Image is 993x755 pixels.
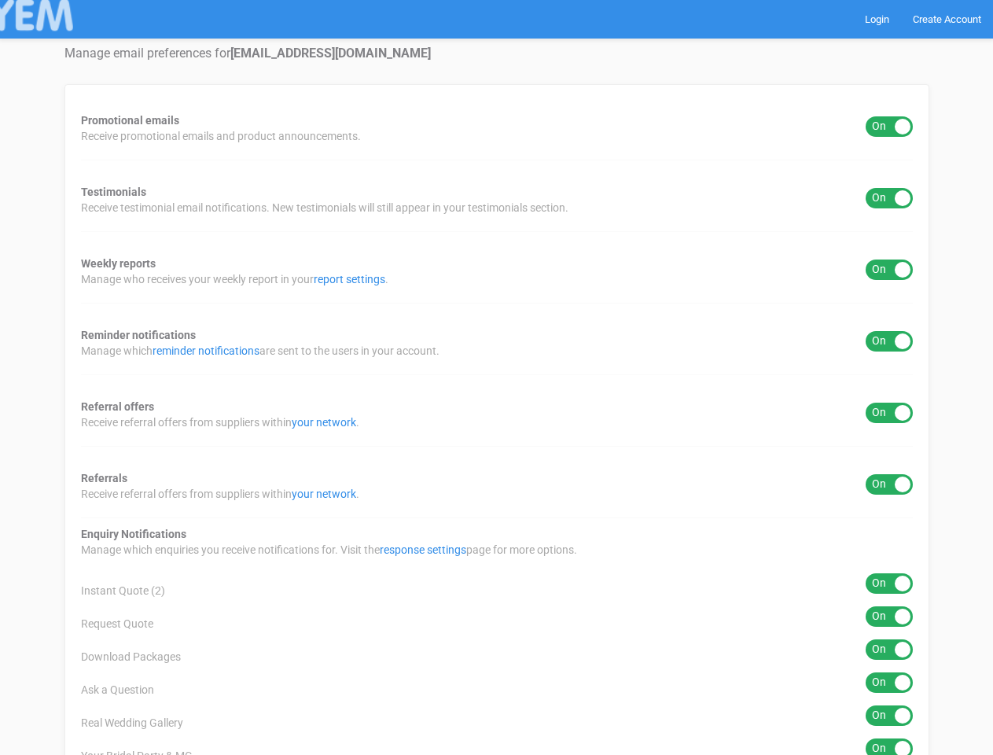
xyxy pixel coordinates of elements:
[81,343,439,359] span: Manage which are sent to the users in your account.
[81,329,196,341] strong: Reminder notifications
[81,715,183,731] span: Real Wedding Gallery
[81,542,577,558] span: Manage which enquiries you receive notifications for. Visit the page for more options.
[81,649,181,665] span: Download Packages
[292,488,356,500] a: your network
[81,200,568,215] span: Receive testimonial email notifications. New testimonials will still appear in your testimonials ...
[81,271,388,287] span: Manage who receives your weekly report in your .
[81,528,186,540] strong: Enquiry Notifications
[81,486,359,502] span: Receive referral offers from suppliers within .
[81,682,154,698] span: Ask a Question
[292,416,356,429] a: your network
[81,128,361,144] span: Receive promotional emails and product announcements.
[64,46,929,61] h4: Manage email preferences for
[81,414,359,430] span: Receive referral offers from suppliers within .
[81,400,154,413] strong: Referral offers
[81,186,146,198] strong: Testimonials
[81,257,156,270] strong: Weekly reports
[81,616,153,632] span: Request Quote
[230,46,431,61] strong: [EMAIL_ADDRESS][DOMAIN_NAME]
[81,583,165,598] span: Instant Quote (2)
[380,543,466,556] a: response settings
[314,273,385,285] a: report settings
[81,114,179,127] strong: Promotional emails
[153,344,259,357] a: reminder notifications
[81,472,127,484] strong: Referrals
